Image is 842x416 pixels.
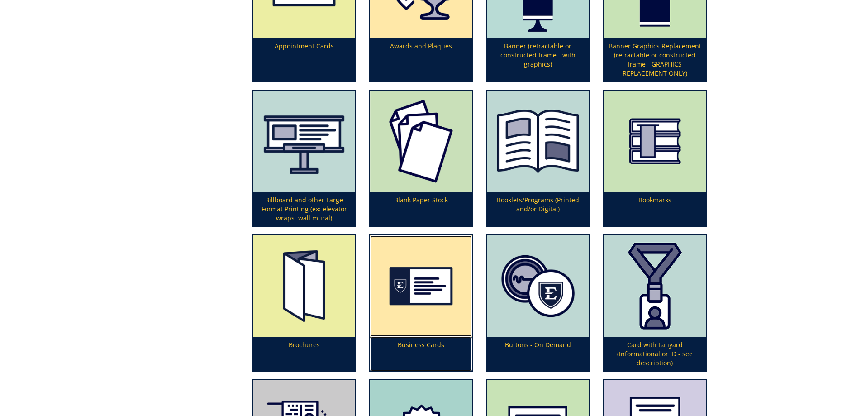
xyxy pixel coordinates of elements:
[487,235,589,371] a: Buttons - On Demand
[487,192,589,226] p: Booklets/Programs (Printed and/or Digital)
[604,38,705,81] p: Banner Graphics Replacement (retractable or constructed frame - GRAPHICS REPLACEMENT ONLY)
[487,337,589,371] p: Buttons - On Demand
[370,192,471,226] p: Blank Paper Stock
[370,235,471,337] img: business%20cards-655684f769de13.42776325.png
[604,91,705,192] img: bookmarks-655684c13eb552.36115741.png
[604,91,705,226] a: Bookmarks
[370,38,471,81] p: Awards and Plaques
[253,337,355,371] p: Brochures
[253,38,355,81] p: Appointment Cards
[604,235,705,337] img: card%20with%20lanyard-64d29bdf945cd3.52638038.png
[487,235,589,337] img: buttons-6556850c435158.61892814.png
[253,235,355,337] img: brochures-655684ddc17079.69539308.png
[487,91,589,226] a: Booklets/Programs (Printed and/or Digital)
[253,91,355,226] a: Billboard and other Large Format Printing (ex: elevator wraps, wall mural)
[253,235,355,371] a: Brochures
[370,91,471,192] img: blank%20paper-65568471efb8f2.36674323.png
[253,192,355,226] p: Billboard and other Large Format Printing (ex: elevator wraps, wall mural)
[604,337,705,371] p: Card with Lanyard (Informational or ID - see description)
[487,38,589,81] p: Banner (retractable or constructed frame - with graphics)
[370,337,471,371] p: Business Cards
[370,91,471,226] a: Blank Paper Stock
[370,235,471,371] a: Business Cards
[604,192,705,226] p: Bookmarks
[604,235,705,371] a: Card with Lanyard (Informational or ID - see description)
[253,91,355,192] img: canvas-5fff48368f7674.25692951.png
[487,91,589,192] img: booklet%20or%20program-655684906987b4.38035964.png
